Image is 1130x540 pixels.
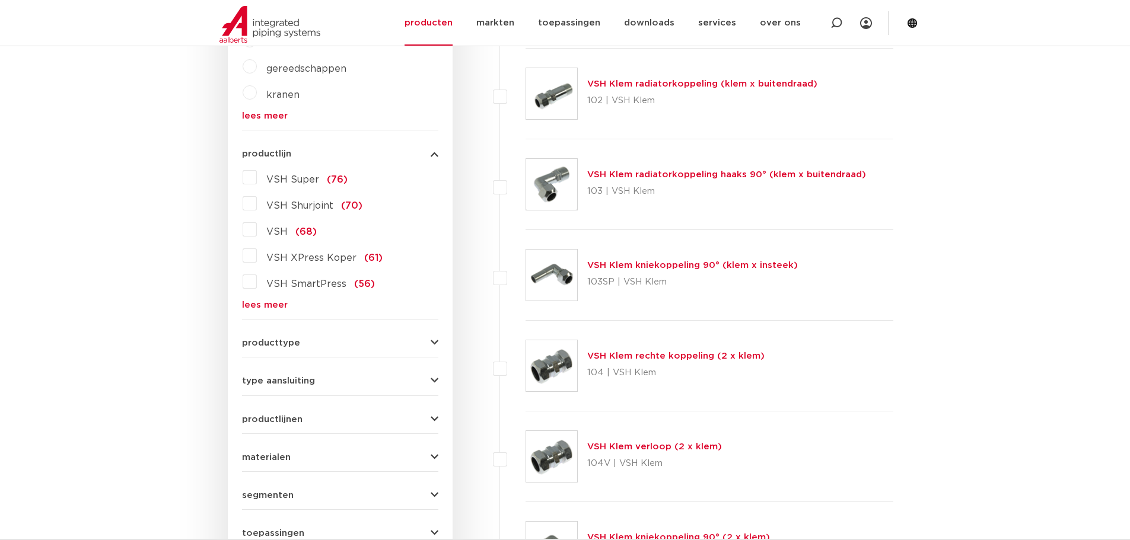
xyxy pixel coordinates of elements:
[526,159,577,210] img: Thumbnail for VSH Klem radiatorkoppeling haaks 90° (klem x buitendraad)
[587,273,798,292] p: 103SP | VSH Klem
[587,261,798,270] a: VSH Klem kniekoppeling 90° (klem x insteek)
[242,491,294,500] span: segmenten
[266,279,346,289] span: VSH SmartPress
[266,175,319,184] span: VSH Super
[587,91,817,110] p: 102 | VSH Klem
[587,170,866,179] a: VSH Klem radiatorkoppeling haaks 90° (klem x buitendraad)
[587,352,765,360] a: VSH Klem rechte koppeling (2 x klem)
[242,453,291,462] span: materialen
[242,376,315,385] span: type aansluiting
[587,182,866,201] p: 103 | VSH Klem
[242,415,303,424] span: productlijnen
[587,442,722,451] a: VSH Klem verloop (2 x klem)
[587,79,817,88] a: VSH Klem radiatorkoppeling (klem x buitendraad)
[242,338,438,347] button: producttype
[295,227,317,237] span: (68)
[242,376,438,385] button: type aansluiting
[587,363,765,382] p: 104 | VSH Klem
[242,149,291,158] span: productlijn
[266,253,356,263] span: VSH XPress Koper
[526,340,577,391] img: Thumbnail for VSH Klem rechte koppeling (2 x klem)
[266,90,300,100] a: kranen
[364,253,383,263] span: (61)
[242,529,304,538] span: toepassingen
[242,529,438,538] button: toepassingen
[242,149,438,158] button: productlijn
[354,279,375,289] span: (56)
[242,338,300,347] span: producttype
[242,415,438,424] button: productlijnen
[242,301,438,309] a: lees meer
[266,227,288,237] span: VSH
[242,491,438,500] button: segmenten
[266,201,333,210] span: VSH Shurjoint
[341,201,362,210] span: (70)
[526,431,577,482] img: Thumbnail for VSH Klem verloop (2 x klem)
[587,454,722,473] p: 104V | VSH Klem
[242,453,438,462] button: materialen
[242,111,438,120] a: lees meer
[266,64,346,74] a: gereedschappen
[526,68,577,119] img: Thumbnail for VSH Klem radiatorkoppeling (klem x buitendraad)
[526,250,577,301] img: Thumbnail for VSH Klem kniekoppeling 90° (klem x insteek)
[327,175,348,184] span: (76)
